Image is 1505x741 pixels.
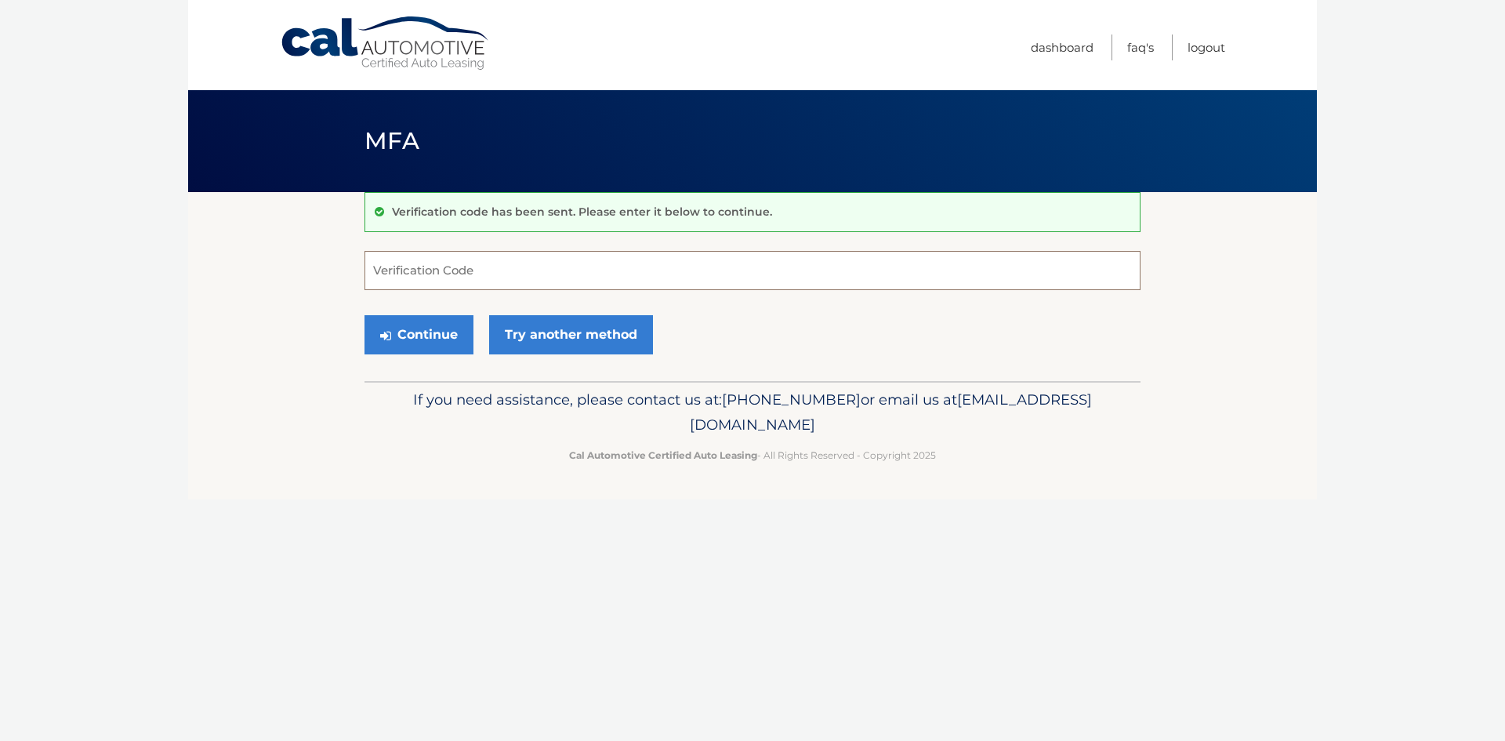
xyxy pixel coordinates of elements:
input: Verification Code [364,251,1141,290]
a: Logout [1188,35,1225,60]
a: Dashboard [1031,35,1093,60]
p: - All Rights Reserved - Copyright 2025 [375,447,1130,463]
p: Verification code has been sent. Please enter it below to continue. [392,205,772,219]
a: FAQ's [1127,35,1154,60]
strong: Cal Automotive Certified Auto Leasing [569,449,757,461]
span: [PHONE_NUMBER] [722,390,861,409]
p: If you need assistance, please contact us at: or email us at [375,387,1130,438]
a: Try another method [489,315,653,354]
span: [EMAIL_ADDRESS][DOMAIN_NAME] [690,390,1092,434]
button: Continue [364,315,473,354]
a: Cal Automotive [280,16,491,71]
span: MFA [364,126,419,155]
